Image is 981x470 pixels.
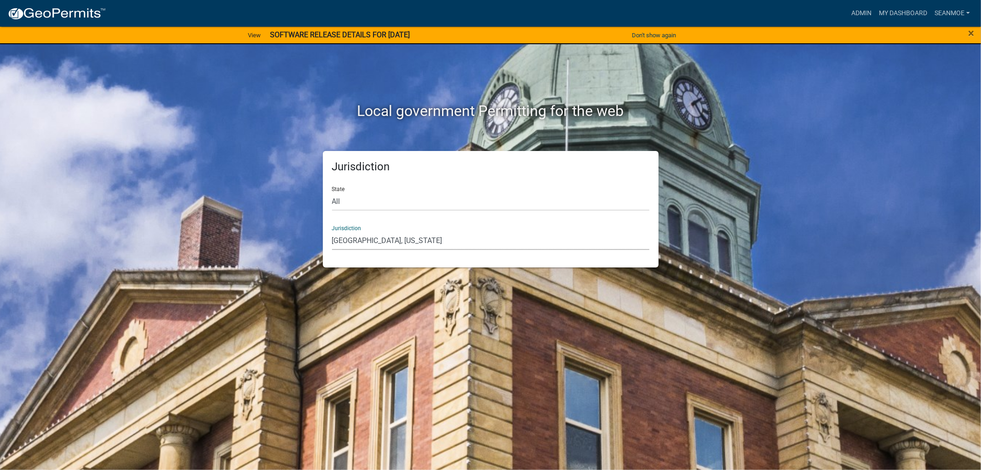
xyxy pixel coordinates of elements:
[875,5,931,22] a: My Dashboard
[968,27,974,40] span: ×
[848,5,875,22] a: Admin
[235,102,746,120] h2: Local government Permitting for the web
[244,28,264,43] a: View
[270,30,410,39] strong: SOFTWARE RELEASE DETAILS FOR [DATE]
[968,28,974,39] button: Close
[628,28,680,43] button: Don't show again
[332,160,649,174] h5: Jurisdiction
[931,5,974,22] a: SeanMoe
